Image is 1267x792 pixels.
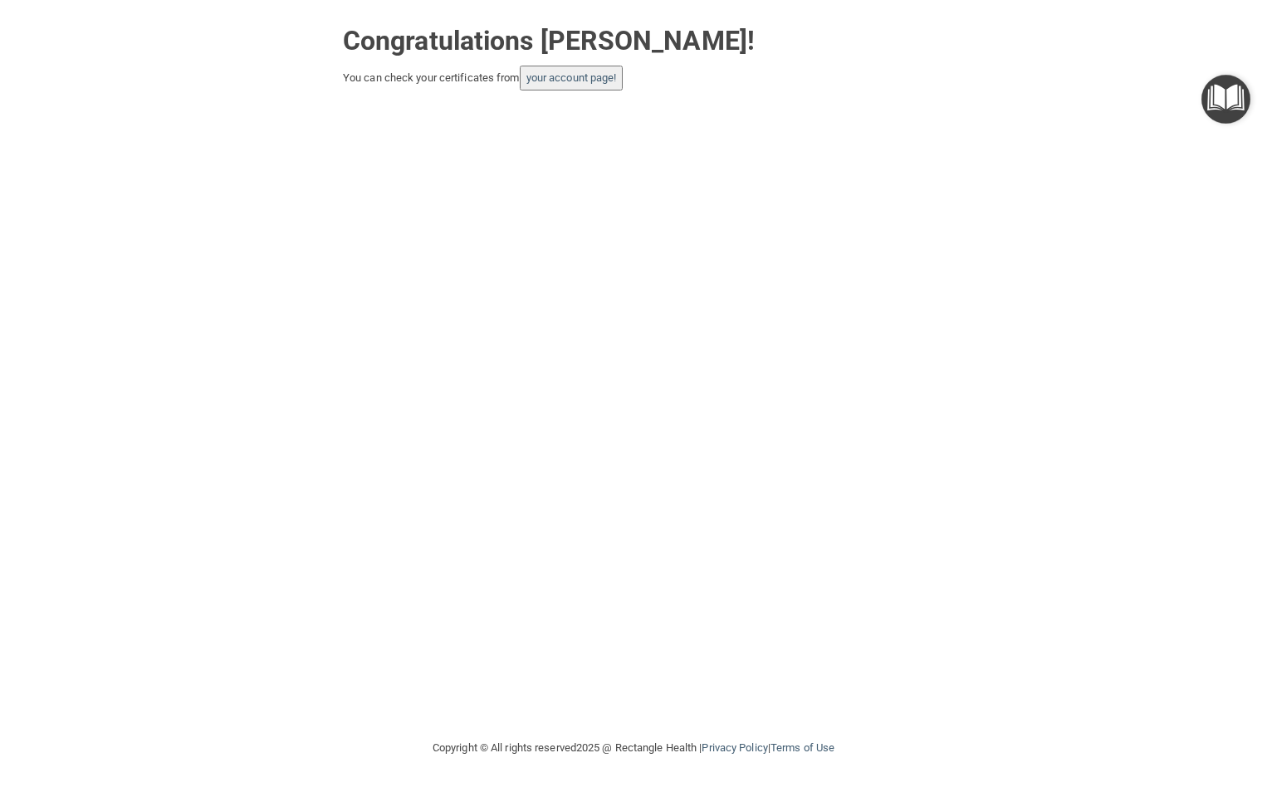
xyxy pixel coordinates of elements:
[343,25,755,56] strong: Congratulations [PERSON_NAME]!
[343,66,924,90] div: You can check your certificates from
[330,721,937,775] div: Copyright © All rights reserved 2025 @ Rectangle Health | |
[520,66,624,90] button: your account page!
[770,741,834,754] a: Terms of Use
[526,71,617,84] a: your account page!
[1201,75,1250,124] button: Open Resource Center
[702,741,767,754] a: Privacy Policy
